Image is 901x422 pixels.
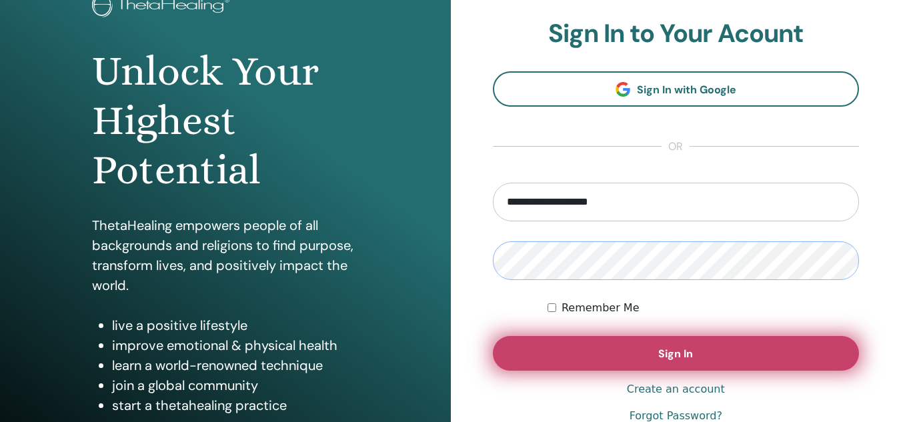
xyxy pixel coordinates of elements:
h1: Unlock Your Highest Potential [92,47,359,195]
div: Keep me authenticated indefinitely or until I manually logout [548,300,859,316]
span: Sign In [658,347,693,361]
li: start a thetahealing practice [112,395,359,415]
a: Create an account [627,381,725,397]
li: live a positive lifestyle [112,315,359,335]
li: learn a world-renowned technique [112,355,359,375]
p: ThetaHealing empowers people of all backgrounds and religions to find purpose, transform lives, a... [92,215,359,295]
button: Sign In [493,336,860,371]
li: join a global community [112,375,359,395]
span: Sign In with Google [637,83,736,97]
li: improve emotional & physical health [112,335,359,355]
span: or [662,139,690,155]
h2: Sign In to Your Acount [493,19,860,49]
label: Remember Me [562,300,640,316]
a: Sign In with Google [493,71,860,107]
